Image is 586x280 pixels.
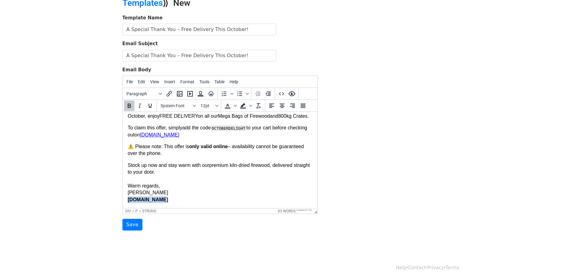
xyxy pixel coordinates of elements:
[161,103,191,108] span: System Font
[287,101,298,111] button: Align right
[298,101,308,111] button: Justify
[66,32,105,37] strong: only valid online
[123,112,317,208] iframe: Rich Text Area. Press ALT-0 for help.
[238,101,253,111] div: Background color
[126,91,157,96] span: Paragraph
[122,219,142,231] input: Save
[5,13,190,26] p: To claim this offer, simply add the code to your cart before checking out on
[17,20,57,26] a: [DOMAIN_NAME]
[5,50,190,91] p: Stock up now and stay warm with our premium kiln-dried firewood , delivered straight to your door...
[135,209,138,213] div: p
[164,89,174,99] button: Insert/edit link
[180,79,194,84] span: Format
[214,79,225,84] span: Table
[185,89,195,99] button: Insert/edit media
[297,209,312,211] a: Powered by Tiny
[312,208,317,214] div: Resize
[234,89,250,99] div: Bullet list
[445,265,459,270] a: Terms
[201,103,214,108] span: 12pt
[199,79,209,84] span: Tools
[122,14,163,22] label: Template Name
[195,89,206,99] button: Insert template
[122,40,158,47] label: Email Subject
[124,89,164,99] button: Blocks
[276,89,287,99] button: Source code
[138,79,145,84] span: Edit
[164,79,175,84] span: Insert
[219,89,234,99] div: Numbered list
[142,209,156,213] div: strong
[88,14,124,19] code: OCTOBERDELIGHT
[134,101,145,111] button: Italic
[206,89,216,99] button: Emoticons
[278,209,296,213] button: 83 words
[253,101,264,111] button: Clear formatting
[266,101,277,111] button: Align left
[222,101,238,111] div: Text color
[132,209,134,213] div: »
[253,89,263,99] button: Decrease indent
[229,79,238,84] span: Help
[396,265,406,270] a: Help
[145,101,155,111] button: Underline
[5,31,190,45] p: ⚠️ Please note: This offer is – availability cannot be guaranteed over the phone.
[158,101,198,111] button: Fonts
[125,209,131,213] div: div
[287,89,297,99] button: Preview
[198,101,220,111] button: Font sizes
[408,265,426,270] a: Contact
[427,265,444,270] a: Privacy
[555,250,586,280] iframe: Chat Widget
[139,209,141,213] div: »
[126,79,133,84] span: File
[277,101,287,111] button: Align center
[263,89,273,99] button: Increase indent
[5,85,46,90] strong: [DOMAIN_NAME]
[150,79,159,84] span: View
[174,89,185,99] button: Insert/edit image
[124,101,134,111] button: Bold
[122,66,151,73] label: Email Body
